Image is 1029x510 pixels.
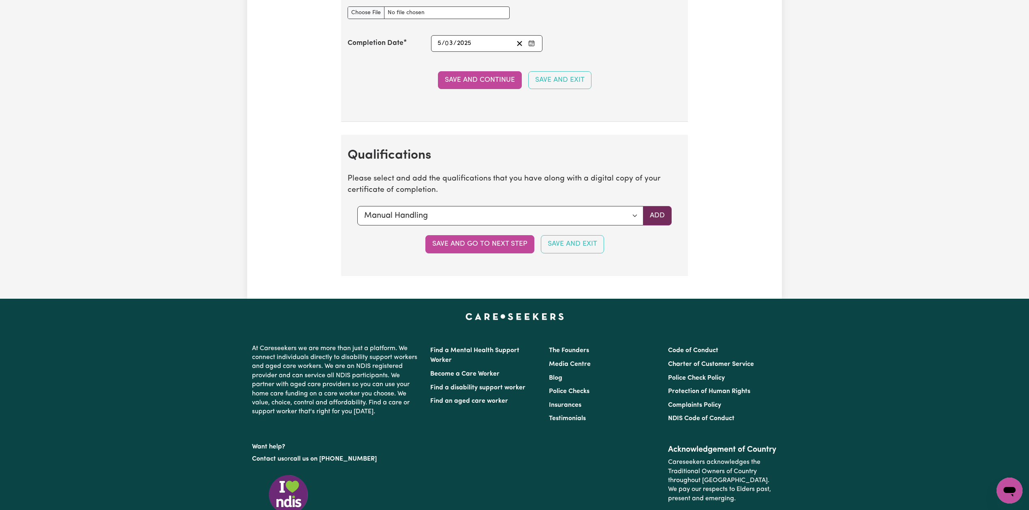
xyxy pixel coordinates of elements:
[445,38,453,49] input: --
[453,40,457,47] span: /
[437,38,442,49] input: --
[442,40,445,47] span: /
[513,38,526,49] button: Clear date
[348,148,681,163] h2: Qualifications
[425,235,534,253] button: Save and go to next step
[290,456,377,462] a: call us on [PHONE_NUMBER]
[430,398,508,404] a: Find an aged care worker
[668,445,777,455] h2: Acknowledgement of Country
[668,388,750,395] a: Protection of Human Rights
[430,347,519,363] a: Find a Mental Health Support Worker
[457,38,472,49] input: ----
[526,38,537,49] button: Enter the Completion Date of your CPR Course
[438,71,522,89] button: Save and Continue
[252,341,421,420] p: At Careseekers we are more than just a platform. We connect individuals directly to disability su...
[668,375,725,381] a: Police Check Policy
[643,206,672,225] button: Add selected qualification
[668,455,777,506] p: Careseekers acknowledges the Traditional Owners of Country throughout [GEOGRAPHIC_DATA]. We pay o...
[430,371,500,377] a: Become a Care Worker
[541,235,604,253] button: Save and Exit
[252,456,284,462] a: Contact us
[668,415,734,422] a: NDIS Code of Conduct
[549,347,589,354] a: The Founders
[445,40,449,47] span: 0
[430,385,525,391] a: Find a disability support worker
[549,361,591,368] a: Media Centre
[252,439,421,451] p: Want help?
[549,415,586,422] a: Testimonials
[549,388,589,395] a: Police Checks
[348,173,681,197] p: Please select and add the qualifications that you have along with a digital copy of your certific...
[252,451,421,467] p: or
[348,38,403,49] label: Completion Date
[668,402,721,408] a: Complaints Policy
[465,313,564,320] a: Careseekers home page
[997,478,1023,504] iframe: Button to launch messaging window
[549,375,562,381] a: Blog
[528,71,591,89] button: Save and Exit
[549,402,581,408] a: Insurances
[668,347,718,354] a: Code of Conduct
[668,361,754,368] a: Charter of Customer Service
